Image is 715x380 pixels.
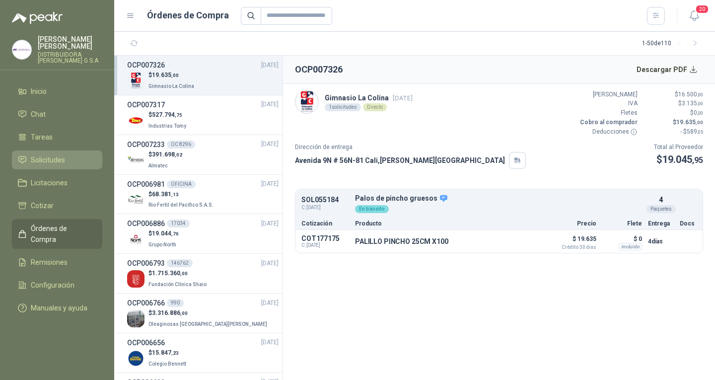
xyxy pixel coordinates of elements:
h3: OCP007326 [127,60,165,71]
span: Inicio [31,86,47,97]
h3: OCP006981 [127,179,165,190]
p: $ 19.635 [547,233,596,250]
span: ,05 [697,129,703,135]
p: Flete [602,221,642,227]
p: Cobro al comprador [578,118,638,127]
span: 3.316.886 [152,309,188,316]
span: ,75 [175,112,182,118]
span: Crédito 30 días [547,245,596,250]
span: 1.715.360 [152,270,188,277]
h3: OCP007233 [127,139,165,150]
div: 990 [167,299,184,307]
span: 19.045 [662,153,703,165]
span: Colegio Bennett [148,361,186,367]
p: Avenida 9N # 56N-81 Cali , [PERSON_NAME][GEOGRAPHIC_DATA] [295,155,505,166]
span: Gimnasio La Colina [148,83,194,89]
span: 0 [694,109,703,116]
h1: Órdenes de Compra [147,8,229,22]
p: $ [643,90,703,99]
span: [DATE] [261,140,279,149]
p: [PERSON_NAME] [PERSON_NAME] [38,36,102,50]
p: $ [654,152,703,167]
span: Fundación Clínica Shaio [148,282,207,287]
span: Industrias Tomy [148,123,186,129]
a: Cotizar [12,196,102,215]
span: Remisiones [31,257,68,268]
div: 146762 [167,259,193,267]
span: Oleaginosas [GEOGRAPHIC_DATA][PERSON_NAME] [148,321,267,327]
button: Descargar PDF [631,60,704,79]
a: Tareas [12,128,102,147]
h2: OCP007326 [295,63,343,76]
a: OCP006793146762[DATE] Company Logo$1.715.360,00Fundación Clínica Shaio [127,258,279,289]
p: Entrega [648,221,674,227]
span: ,13 [171,192,179,197]
p: $ [148,110,188,120]
div: Paquetes [646,205,676,213]
span: ,00 [697,92,703,97]
a: OCP006766990[DATE] Company Logo$3.316.886,00Oleaginosas [GEOGRAPHIC_DATA][PERSON_NAME] [127,298,279,329]
div: Directo [363,103,387,111]
a: Configuración [12,276,102,295]
p: $ [643,118,703,127]
span: ,00 [697,101,703,106]
span: ,00 [696,120,703,125]
a: Manuales y ayuda [12,299,102,317]
a: Inicio [12,82,102,101]
span: Grupo North [148,242,176,247]
span: 68.381 [152,191,179,198]
p: $ [148,71,196,80]
span: Órdenes de Compra [31,223,93,245]
span: 589 [687,128,703,135]
p: PALILLO PINCHO 25CM X100 [355,237,448,245]
span: Rio Fertil del Pacífico S.A.S. [148,202,214,208]
div: 17034 [167,220,190,228]
p: Gimnasio La Colina [325,92,413,103]
p: SOL055184 [301,196,349,204]
span: 15.847 [152,349,179,356]
span: [DATE] [261,259,279,268]
p: 4 días [648,235,674,247]
p: $ [643,99,703,108]
img: Company Logo [127,112,144,129]
span: 19.635 [152,72,179,78]
p: $ 0 [602,233,642,245]
span: [DATE] [261,100,279,109]
img: Company Logo [127,72,144,89]
a: OCP007326[DATE] Company Logo$19.635,00Gimnasio La Colina [127,60,279,91]
p: COT177175 [301,234,349,242]
h3: OCP006793 [127,258,165,269]
div: OC 8296 [167,141,195,149]
div: En tránsito [355,205,389,213]
img: Company Logo [127,191,144,208]
h3: OCP006766 [127,298,165,308]
span: 3.135 [682,100,703,107]
p: $ [148,190,215,199]
div: 1 solicitudes [325,103,361,111]
span: ,76 [171,231,179,236]
span: Chat [31,109,46,120]
span: 391.698 [152,151,182,158]
p: Palos de pincho gruesos [355,194,642,203]
span: C: [DATE] [301,204,349,212]
img: Company Logo [127,152,144,169]
p: $ [148,269,209,278]
span: ,00 [180,310,188,316]
p: $ [148,348,188,358]
span: [DATE] [261,338,279,347]
img: Logo peakr [12,12,63,24]
p: Total al Proveedor [654,143,703,152]
img: Company Logo [12,40,31,59]
p: Precio [547,221,596,227]
p: 4 [659,194,663,205]
p: - $ [643,127,703,137]
span: C: [DATE] [301,242,349,248]
span: ,95 [692,155,703,165]
p: Dirección de entrega [295,143,526,152]
img: Company Logo [127,270,144,288]
div: 1 - 50 de 110 [642,36,703,52]
p: DISTRIBUIDORA [PERSON_NAME] G S.A [38,52,102,64]
a: Licitaciones [12,173,102,192]
span: Almatec [148,163,168,168]
span: [DATE] [261,61,279,70]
